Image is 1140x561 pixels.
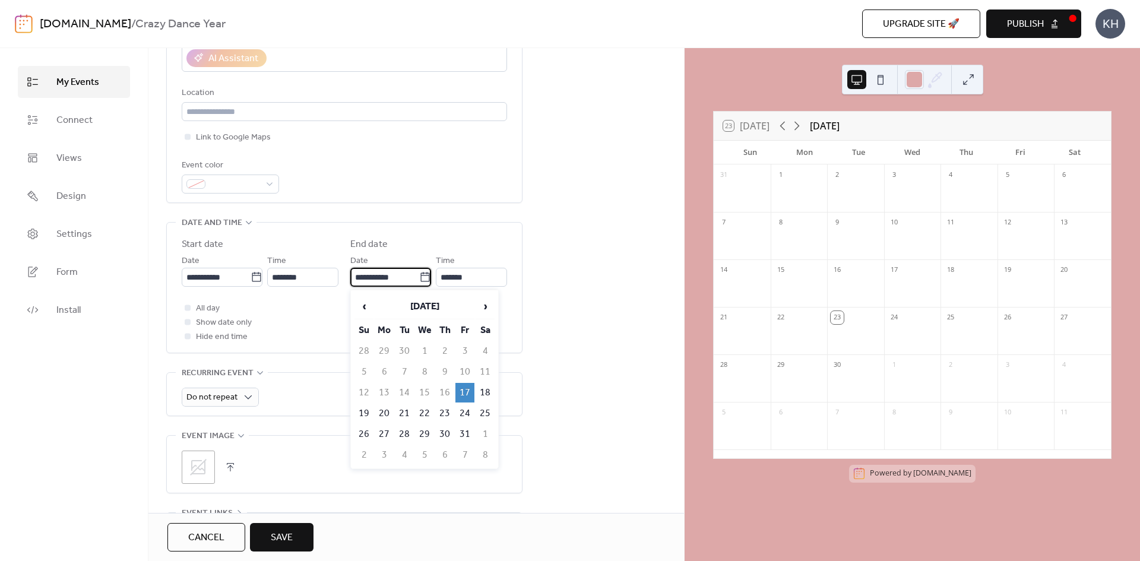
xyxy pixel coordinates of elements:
div: 19 [1001,264,1014,277]
td: 6 [435,445,454,465]
div: 18 [944,264,957,277]
span: Do not repeat [186,389,237,405]
td: 31 [455,424,474,444]
div: 17 [888,264,901,277]
span: Install [56,303,81,318]
td: 28 [395,424,414,444]
div: Sun [723,141,777,164]
span: ‹ [355,294,373,318]
span: Design [56,189,86,204]
div: 6 [774,406,787,419]
td: 26 [354,424,373,444]
div: Start date [182,237,223,252]
td: 30 [395,341,414,361]
button: Upgrade site 🚀 [862,9,980,38]
th: Tu [395,321,414,340]
td: 15 [415,383,434,402]
td: 2 [354,445,373,465]
span: Views [56,151,82,166]
div: 15 [774,264,787,277]
div: 5 [1001,169,1014,182]
div: Fri [993,141,1047,164]
div: 26 [1001,311,1014,324]
td: 14 [395,383,414,402]
span: Date and time [182,216,242,230]
td: 7 [395,362,414,382]
span: Show date only [196,316,252,330]
div: 13 [1057,216,1071,229]
th: We [415,321,434,340]
span: Event links [182,506,233,521]
a: [DOMAIN_NAME] [40,13,131,36]
td: 29 [375,341,394,361]
img: logo [15,14,33,33]
a: Design [18,180,130,212]
div: 12 [1001,216,1014,229]
div: 1 [888,359,901,372]
a: Connect [18,104,130,136]
div: End date [350,237,388,252]
div: 10 [1001,406,1014,419]
a: Cancel [167,523,245,552]
td: 1 [415,341,434,361]
td: 9 [435,362,454,382]
b: / [131,13,135,36]
span: Event image [182,429,235,443]
div: 4 [944,169,957,182]
a: Views [18,142,130,174]
td: 30 [435,424,454,444]
div: Mon [777,141,831,164]
td: 2 [435,341,454,361]
span: Time [436,254,455,268]
td: 1 [476,424,495,444]
button: Save [250,523,313,552]
div: 22 [774,311,787,324]
td: 21 [395,404,414,423]
div: 4 [1057,359,1071,372]
div: 5 [717,406,730,419]
div: [DATE] [810,119,840,133]
td: 20 [375,404,394,423]
td: 12 [354,383,373,402]
th: Su [354,321,373,340]
span: Link to Google Maps [196,131,271,145]
div: 23 [831,311,844,324]
div: 30 [831,359,844,372]
div: 20 [1057,264,1071,277]
td: 17 [455,383,474,402]
td: 23 [435,404,454,423]
span: Date [182,254,199,268]
div: KH [1095,9,1125,39]
div: Event color [182,159,277,173]
button: Publish [986,9,1081,38]
div: 3 [1001,359,1014,372]
span: Time [267,254,286,268]
td: 29 [415,424,434,444]
td: 4 [476,341,495,361]
span: Settings [56,227,92,242]
div: 7 [831,406,844,419]
div: 28 [717,359,730,372]
th: Sa [476,321,495,340]
div: 25 [944,311,957,324]
div: 31 [717,169,730,182]
div: 2 [831,169,844,182]
td: 22 [415,404,434,423]
th: Th [435,321,454,340]
td: 28 [354,341,373,361]
div: Location [182,86,505,100]
td: 3 [375,445,394,465]
div: 27 [1057,311,1071,324]
span: My Events [56,75,99,90]
td: 8 [476,445,495,465]
div: 1 [774,169,787,182]
span: Cancel [188,531,224,545]
span: Recurring event [182,366,254,381]
td: 4 [395,445,414,465]
th: Fr [455,321,474,340]
td: 3 [455,341,474,361]
span: Form [56,265,78,280]
td: 24 [455,404,474,423]
td: 25 [476,404,495,423]
span: Date [350,254,368,268]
